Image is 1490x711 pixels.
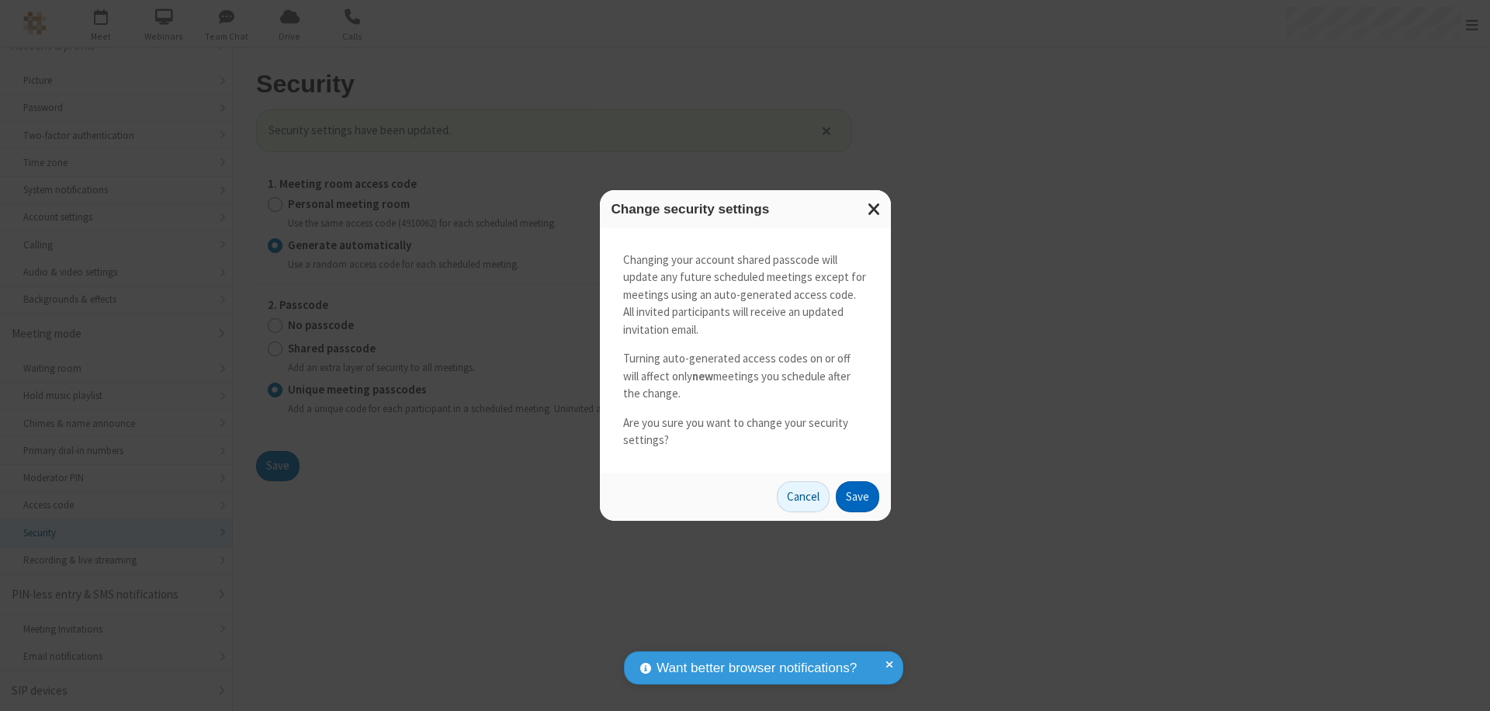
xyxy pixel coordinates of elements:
strong: new [692,369,713,383]
p: Turning auto-generated access codes on or off will affect only meetings you schedule after the ch... [623,350,868,403]
p: Are you sure you want to change your security settings? [623,414,868,449]
button: Cancel [777,481,830,512]
button: Save [836,481,879,512]
button: Close modal [858,190,891,228]
h3: Change security settings [612,202,879,217]
p: Changing your account shared passcode will update any future scheduled meetings except for meetin... [623,251,868,339]
span: Want better browser notifications? [657,658,857,678]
